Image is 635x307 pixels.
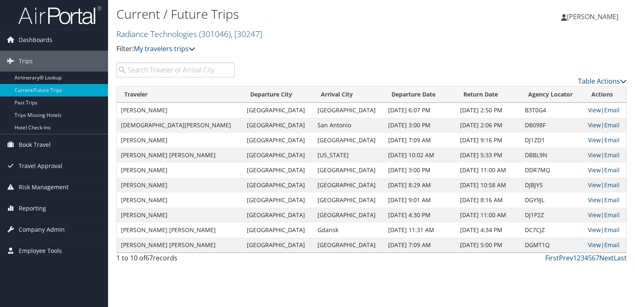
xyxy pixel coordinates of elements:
[588,166,601,174] a: View
[599,253,614,262] a: Next
[117,103,243,118] td: [PERSON_NAME]
[117,163,243,178] td: [PERSON_NAME]
[313,238,384,253] td: [GEOGRAPHIC_DATA]
[604,166,620,174] a: Email
[117,87,243,103] th: Traveler: activate to sort column ascending
[456,148,521,163] td: [DATE] 5:33 PM
[592,253,596,262] a: 6
[313,163,384,178] td: [GEOGRAPHIC_DATA]
[577,253,581,262] a: 2
[604,106,620,114] a: Email
[584,118,626,133] td: |
[456,238,521,253] td: [DATE] 5:00 PM
[521,118,584,133] td: DB098F
[521,223,584,238] td: DC7CJZ
[604,121,620,129] a: Email
[145,253,153,262] span: 67
[117,148,243,163] td: [PERSON_NAME] [PERSON_NAME]
[588,196,601,204] a: View
[456,87,521,103] th: Return Date: activate to sort column ascending
[456,163,521,178] td: [DATE] 11:00 AM
[243,208,313,223] td: [GEOGRAPHIC_DATA]
[588,151,601,159] a: View
[19,51,33,72] span: Trips
[588,253,592,262] a: 5
[456,118,521,133] td: [DATE] 2:06 PM
[313,208,384,223] td: [GEOGRAPHIC_DATA]
[243,133,313,148] td: [GEOGRAPHIC_DATA]
[384,103,455,118] td: [DATE] 6:07 PM
[584,208,626,223] td: |
[231,28,262,40] span: , [ 30247 ]
[384,163,455,178] td: [DATE] 3:00 PM
[243,178,313,193] td: [GEOGRAPHIC_DATA]
[19,30,52,50] span: Dashboards
[614,253,627,262] a: Last
[584,163,626,178] td: |
[584,87,626,103] th: Actions
[384,193,455,208] td: [DATE] 9:01 AM
[604,181,620,189] a: Email
[116,62,235,77] input: Search Traveler or Arrival City
[243,223,313,238] td: [GEOGRAPHIC_DATA]
[573,253,577,262] a: 1
[604,196,620,204] a: Email
[243,148,313,163] td: [GEOGRAPHIC_DATA]
[521,103,584,118] td: B3T0G4
[521,163,584,178] td: DDR7MQ
[313,133,384,148] td: [GEOGRAPHIC_DATA]
[116,253,235,267] div: 1 to 10 of records
[521,193,584,208] td: DGY9JL
[19,156,62,176] span: Travel Approval
[588,106,601,114] a: View
[384,223,455,238] td: [DATE] 11:31 AM
[456,133,521,148] td: [DATE] 9:16 PM
[521,178,584,193] td: DJBJY5
[584,223,626,238] td: |
[456,208,521,223] td: [DATE] 11:00 AM
[313,148,384,163] td: [US_STATE]
[313,223,384,238] td: Gdansk
[456,103,521,118] td: [DATE] 2:50 PM
[19,198,46,219] span: Reporting
[581,253,584,262] a: 3
[243,103,313,118] td: [GEOGRAPHIC_DATA]
[134,44,195,53] a: My travelers trips
[561,4,627,29] a: [PERSON_NAME]
[567,12,618,21] span: [PERSON_NAME]
[588,181,601,189] a: View
[117,238,243,253] td: [PERSON_NAME] [PERSON_NAME]
[604,151,620,159] a: Email
[117,178,243,193] td: [PERSON_NAME]
[521,133,584,148] td: DJ1ZD1
[117,223,243,238] td: [PERSON_NAME] [PERSON_NAME]
[384,87,455,103] th: Departure Date: activate to sort column descending
[604,226,620,234] a: Email
[117,208,243,223] td: [PERSON_NAME]
[584,148,626,163] td: |
[117,133,243,148] td: [PERSON_NAME]
[243,87,313,103] th: Departure City: activate to sort column ascending
[199,28,231,40] span: ( 301046 )
[243,193,313,208] td: [GEOGRAPHIC_DATA]
[588,121,601,129] a: View
[588,226,601,234] a: View
[384,118,455,133] td: [DATE] 3:00 PM
[19,177,69,198] span: Risk Management
[313,178,384,193] td: [GEOGRAPHIC_DATA]
[604,136,620,144] a: Email
[116,44,457,54] p: Filter:
[18,5,101,25] img: airportal-logo.png
[521,87,584,103] th: Agency Locator: activate to sort column ascending
[584,103,626,118] td: |
[384,148,455,163] td: [DATE] 10:02 AM
[584,133,626,148] td: |
[243,238,313,253] td: [GEOGRAPHIC_DATA]
[578,77,627,86] a: Table Actions
[384,238,455,253] td: [DATE] 7:09 AM
[588,241,601,249] a: View
[584,238,626,253] td: |
[313,193,384,208] td: [GEOGRAPHIC_DATA]
[584,253,588,262] a: 4
[521,148,584,163] td: DBBL9N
